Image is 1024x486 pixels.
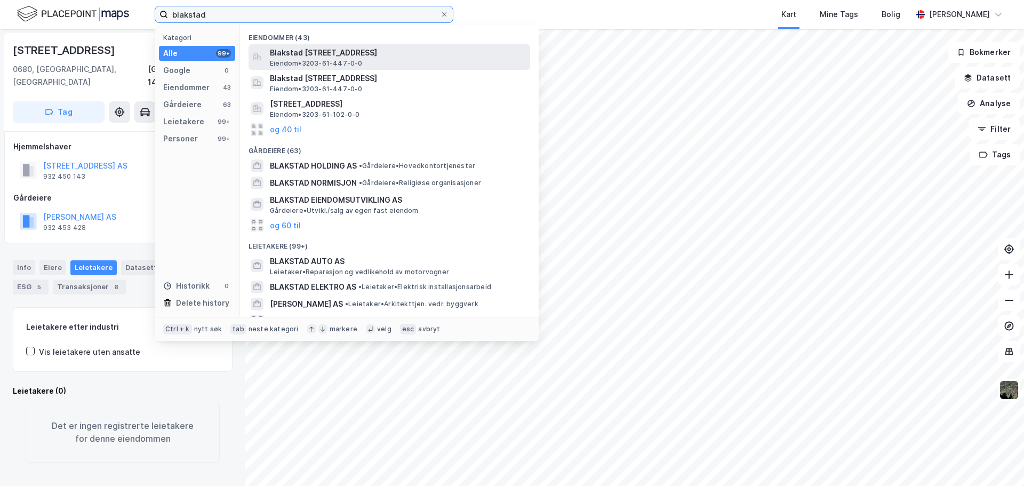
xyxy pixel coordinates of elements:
[163,81,210,94] div: Eiendommer
[34,282,44,292] div: 5
[176,297,229,309] div: Delete history
[270,177,357,189] span: BLAKSTAD NORMISJON
[270,59,363,68] span: Eiendom • 3203-61-447-0-0
[377,325,391,333] div: velg
[955,67,1020,89] button: Datasett
[53,280,126,294] div: Transaksjoner
[270,268,449,276] span: Leietaker • Reparasjon og vedlikehold av motorvogner
[13,101,105,123] button: Tag
[249,325,299,333] div: neste kategori
[13,260,35,275] div: Info
[330,325,357,333] div: markere
[270,281,356,293] span: BLAKSTAD ELEKTRO AS
[970,144,1020,165] button: Tags
[971,435,1024,486] div: Kontrollprogram for chat
[359,162,362,170] span: •
[270,123,301,136] button: og 40 til
[163,64,190,77] div: Google
[26,321,219,333] div: Leietakere etter industri
[230,324,246,334] div: tab
[222,100,231,109] div: 63
[26,402,220,463] div: Det er ingen registrerte leietakere for denne eiendommen
[270,194,526,206] span: BLAKSTAD EIENDOMSUTVIKLING AS
[820,8,858,21] div: Mine Tags
[222,66,231,75] div: 0
[999,380,1019,400] img: 9k=
[270,110,360,119] span: Eiendom • 3203-61-102-0-0
[270,85,363,93] span: Eiendom • 3203-61-447-0-0
[13,42,117,59] div: [STREET_ADDRESS]
[216,117,231,126] div: 99+
[270,219,301,232] button: og 60 til
[270,72,526,85] span: Blakstad [STREET_ADDRESS]
[971,435,1024,486] iframe: Chat Widget
[111,282,122,292] div: 8
[270,298,343,310] span: [PERSON_NAME] AS
[13,63,148,89] div: 0680, [GEOGRAPHIC_DATA], [GEOGRAPHIC_DATA]
[13,140,232,153] div: Hjemmelshaver
[418,325,440,333] div: avbryt
[222,282,231,290] div: 0
[240,138,539,157] div: Gårdeiere (63)
[39,346,140,358] div: Vis leietakere uten ansatte
[359,179,362,187] span: •
[43,224,86,232] div: 932 453 428
[781,8,796,21] div: Kart
[168,6,440,22] input: Søk på adresse, matrikkel, gårdeiere, leietakere eller personer
[969,118,1020,140] button: Filter
[222,83,231,92] div: 43
[359,179,481,187] span: Gårdeiere • Religiøse organisasjoner
[270,315,301,328] button: og 96 til
[121,260,174,275] div: Datasett
[958,93,1020,114] button: Analyse
[882,8,900,21] div: Bolig
[216,134,231,143] div: 99+
[163,34,235,42] div: Kategori
[948,42,1020,63] button: Bokmerker
[358,283,362,291] span: •
[270,46,526,59] span: Blakstad [STREET_ADDRESS]
[163,98,202,111] div: Gårdeiere
[194,325,222,333] div: nytt søk
[240,25,539,44] div: Eiendommer (43)
[13,385,233,397] div: Leietakere (0)
[270,98,526,110] span: [STREET_ADDRESS]
[13,192,232,204] div: Gårdeiere
[13,280,49,294] div: ESG
[163,132,198,145] div: Personer
[43,172,85,181] div: 932 450 143
[70,260,117,275] div: Leietakere
[216,49,231,58] div: 99+
[163,47,178,60] div: Alle
[163,280,210,292] div: Historikk
[358,283,491,291] span: Leietaker • Elektrisk installasjonsarbeid
[345,300,348,308] span: •
[400,324,417,334] div: esc
[163,324,192,334] div: Ctrl + k
[345,300,478,308] span: Leietaker • Arkitekttjen. vedr. byggverk
[240,234,539,253] div: Leietakere (99+)
[270,255,526,268] span: BLAKSTAD AUTO AS
[359,162,475,170] span: Gårdeiere • Hovedkontortjenester
[39,260,66,275] div: Eiere
[163,115,204,128] div: Leietakere
[17,5,129,23] img: logo.f888ab2527a4732fd821a326f86c7f29.svg
[270,206,419,215] span: Gårdeiere • Utvikl./salg av egen fast eiendom
[929,8,990,21] div: [PERSON_NAME]
[270,160,357,172] span: BLAKSTAD HOLDING AS
[148,63,233,89] div: [GEOGRAPHIC_DATA], 149/486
